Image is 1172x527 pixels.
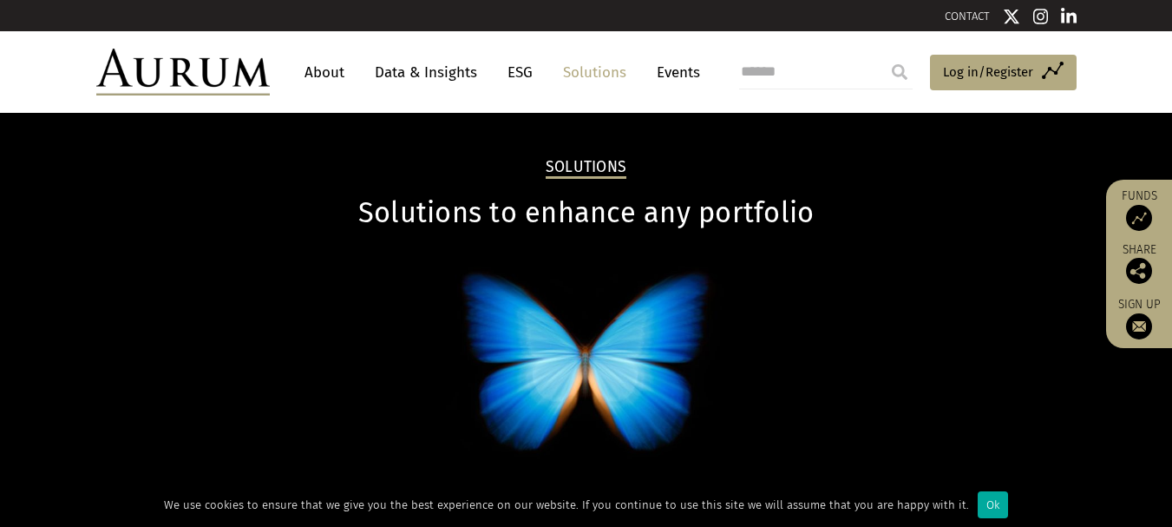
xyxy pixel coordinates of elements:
div: Ok [978,491,1008,518]
input: Submit [882,55,917,89]
img: Aurum [96,49,270,96]
a: CONTACT [945,10,990,23]
h2: Solutions [546,158,626,179]
img: Twitter icon [1003,8,1020,25]
div: Share [1115,244,1163,284]
img: Linkedin icon [1061,8,1077,25]
h1: Solutions to enhance any portfolio [96,196,1077,230]
a: Log in/Register [930,55,1077,91]
a: Sign up [1115,297,1163,339]
img: Instagram icon [1033,8,1049,25]
span: Log in/Register [943,62,1033,82]
a: Solutions [554,56,635,89]
a: Events [648,56,700,89]
a: About [296,56,353,89]
img: Share this post [1126,258,1152,284]
a: Data & Insights [366,56,486,89]
img: Sign up to our newsletter [1126,313,1152,339]
img: Access Funds [1126,205,1152,231]
a: ESG [499,56,541,89]
a: Funds [1115,188,1163,231]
